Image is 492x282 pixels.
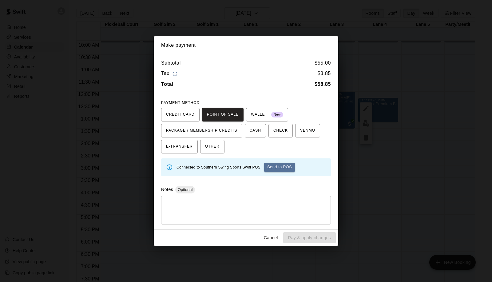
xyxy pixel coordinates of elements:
span: WALLET [251,110,283,120]
button: Cancel [261,232,281,244]
button: CASH [245,124,266,137]
span: CHECK [273,126,288,136]
button: WALLET New [246,108,288,121]
button: Send to POS [264,163,295,172]
button: OTHER [200,140,224,153]
button: POINT OF SALE [202,108,244,121]
h6: Tax [161,70,179,78]
span: OTHER [205,142,220,152]
h6: $ 3.85 [318,70,331,78]
button: CREDIT CARD [161,108,200,121]
h2: Make payment [154,36,338,54]
span: POINT OF SALE [207,110,239,120]
button: CHECK [268,124,293,137]
button: E-TRANSFER [161,140,198,153]
span: VENMO [300,126,315,136]
span: CREDIT CARD [166,110,195,120]
button: VENMO [295,124,320,137]
h6: Subtotal [161,59,181,67]
span: PAYMENT METHOD [161,101,200,105]
span: PACKAGE / MEMBERSHIP CREDITS [166,126,237,136]
span: Connected to Southern Swing Sports Swift POS [177,165,260,169]
b: Total [161,81,173,87]
span: CASH [250,126,261,136]
b: $ 58.85 [315,81,331,87]
h6: $ 55.00 [315,59,331,67]
span: Optional [175,187,195,192]
span: New [271,111,283,119]
button: PACKAGE / MEMBERSHIP CREDITS [161,124,242,137]
span: E-TRANSFER [166,142,193,152]
label: Notes [161,187,173,192]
